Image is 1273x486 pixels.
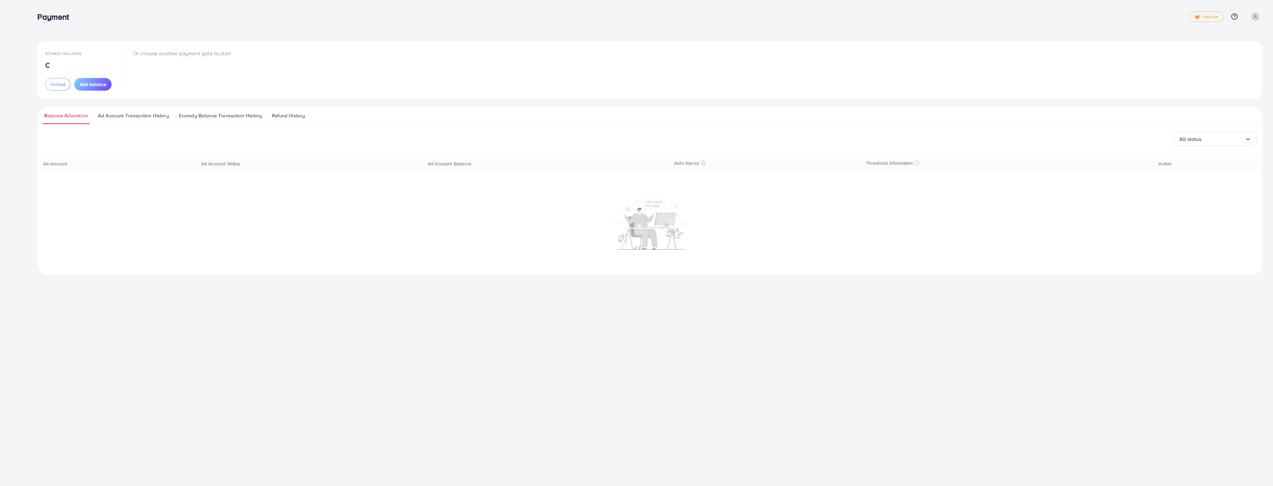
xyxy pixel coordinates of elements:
span: Upgrade [1194,14,1218,19]
button: Add balance [74,78,112,91]
a: tickUpgrade [1189,11,1224,22]
button: Refund [45,78,70,91]
div: Search for option [1174,132,1257,146]
span: Add balance [80,81,106,88]
span: Ecomdy Balance Transaction History [179,112,262,119]
span: Ad Account Transaction History [98,112,169,119]
img: tick [1194,15,1200,19]
span: Ecomdy Balance [45,51,82,56]
input: Search for option [1202,134,1245,144]
span: Refund [50,81,65,88]
h3: Payment [37,12,74,22]
span: Balance Allocation [44,112,88,119]
p: Or choose another payment gate to start [133,49,231,57]
span: Refund History [272,112,305,119]
span: All status [1179,134,1202,144]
